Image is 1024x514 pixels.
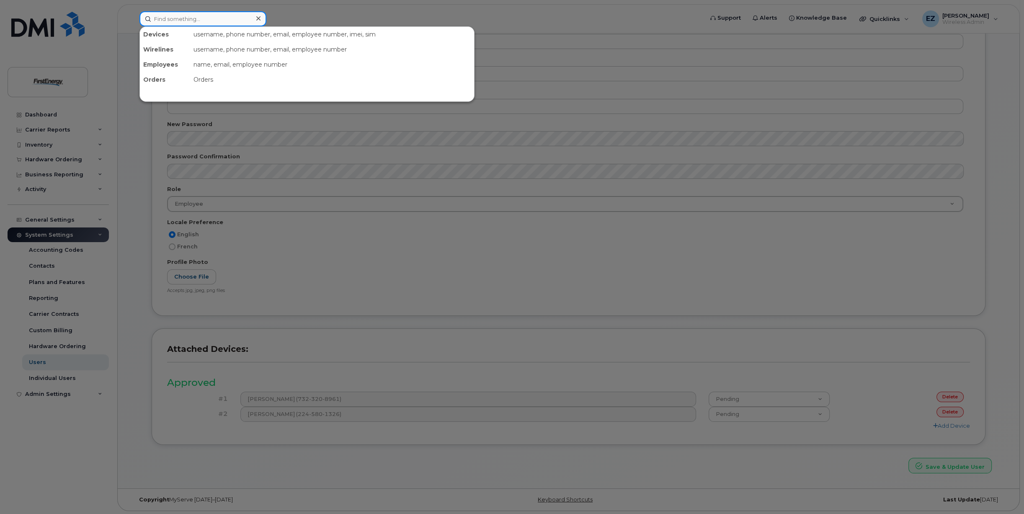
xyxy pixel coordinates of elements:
input: Find something... [139,11,266,26]
div: Devices [140,27,190,42]
div: Wirelines [140,42,190,57]
div: name, email, employee number [190,57,474,72]
div: Orders [190,72,474,87]
div: Employees [140,57,190,72]
div: username, phone number, email, employee number, imei, sim [190,27,474,42]
iframe: Messenger Launcher [988,478,1018,508]
div: Orders [140,72,190,87]
div: username, phone number, email, employee number [190,42,474,57]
